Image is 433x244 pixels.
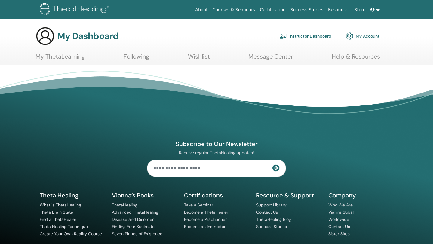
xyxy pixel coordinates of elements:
h4: Subscribe to Our Newsletter [147,140,286,148]
a: Theta Healing Technique [40,224,88,229]
a: Finding Your Soulmate [112,224,155,229]
img: generic-user-icon.jpg [35,26,55,46]
a: Success Stories [256,224,287,229]
a: Become an Instructor [184,224,226,229]
a: My ThetaLearning [35,53,85,65]
a: Message Center [248,53,293,65]
a: Certification [257,4,288,15]
a: ThetaHealing Blog [256,217,291,222]
a: What is ThetaHealing [40,202,81,208]
a: Success Stories [288,4,326,15]
h5: Certifications [184,191,249,199]
h5: Company [328,191,393,199]
a: Support Library [256,202,287,208]
h5: Theta Healing [40,191,105,199]
img: chalkboard-teacher.svg [280,33,287,39]
a: Courses & Seminars [210,4,258,15]
img: logo.png [40,3,112,17]
a: Theta Brain State [40,209,73,215]
a: Instructor Dashboard [280,29,331,43]
a: Vianna Stibal [328,209,354,215]
a: Take a Seminar [184,202,213,208]
a: Seven Planes of Existence [112,231,162,236]
a: Contact Us [328,224,350,229]
a: Contact Us [256,209,278,215]
a: Store [352,4,368,15]
a: Who We Are [328,202,353,208]
a: Worldwide [328,217,349,222]
a: About [193,4,210,15]
h5: Resource & Support [256,191,321,199]
a: Become a ThetaHealer [184,209,228,215]
a: Help & Resources [332,53,380,65]
h5: Vianna’s Books [112,191,177,199]
a: Find a ThetaHealer [40,217,76,222]
a: Advanced ThetaHealing [112,209,158,215]
h3: My Dashboard [57,31,118,41]
a: My Account [346,29,379,43]
p: Receive regular ThetaHealing updates! [147,150,286,155]
a: Wishlist [188,53,210,65]
img: cog.svg [346,31,353,41]
a: ThetaHealing [112,202,137,208]
a: Become a Practitioner [184,217,227,222]
a: Disease and Disorder [112,217,154,222]
a: Create Your Own Reality Course [40,231,102,236]
a: Following [124,53,149,65]
a: Resources [326,4,352,15]
a: Sister Sites [328,231,350,236]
